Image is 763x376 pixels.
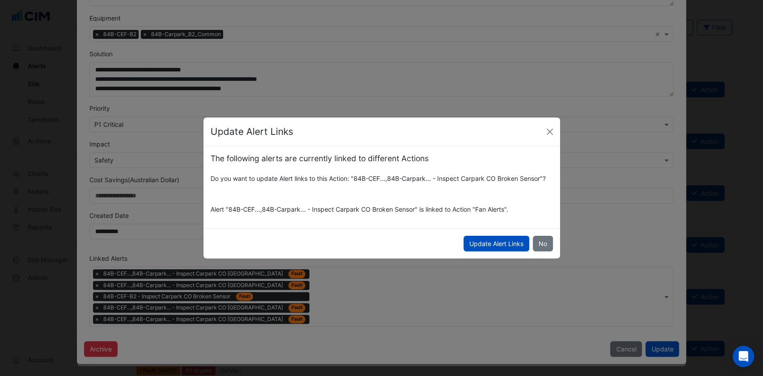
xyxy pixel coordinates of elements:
[533,236,553,251] button: No
[543,125,556,138] button: Close
[464,236,529,251] button: Update Alert Links
[211,154,553,163] h5: The following alerts are currently linked to different Actions
[211,205,553,214] p: Alert "84B-CEF...,84B-Carpark... - Inspect Carpark CO Broken Sensor" is linked to Action "Fan Ale...
[205,174,558,183] div: Do you want to update Alert links to this Action: "84B-CEF...,84B-Carpark... - Inspect Carpark CO...
[211,125,293,139] h4: Update Alert Links
[733,346,754,367] div: Open Intercom Messenger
